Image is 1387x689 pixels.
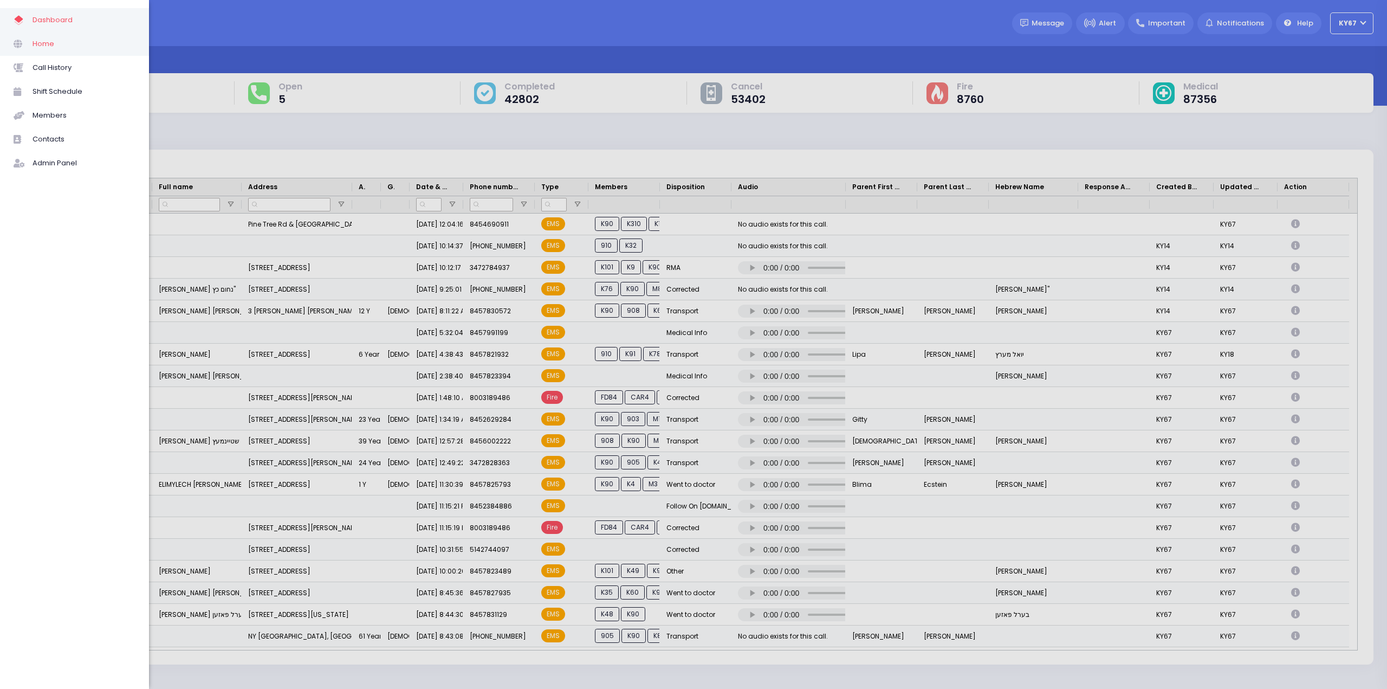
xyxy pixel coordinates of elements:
[33,13,135,27] span: Dashboard
[33,156,135,170] span: Admin Panel
[33,61,135,75] span: Call History
[33,37,135,51] span: Home
[33,132,135,146] span: Contacts
[33,85,135,99] span: Shift Schedule
[33,108,135,123] span: Members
